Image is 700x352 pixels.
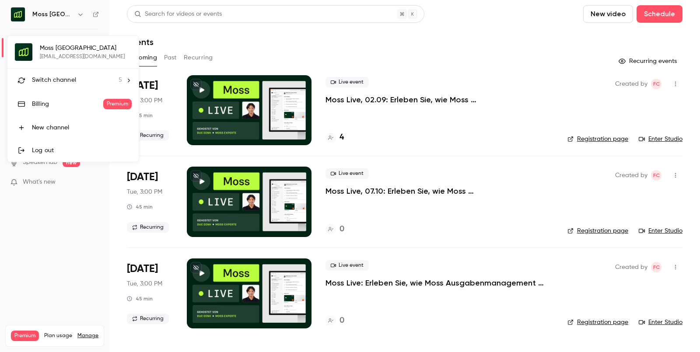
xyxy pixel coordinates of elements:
div: Log out [32,146,132,155]
div: Billing [32,100,103,108]
span: Switch channel [32,76,76,85]
span: Premium [103,99,132,109]
div: New channel [32,123,132,132]
span: 5 [119,76,122,85]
